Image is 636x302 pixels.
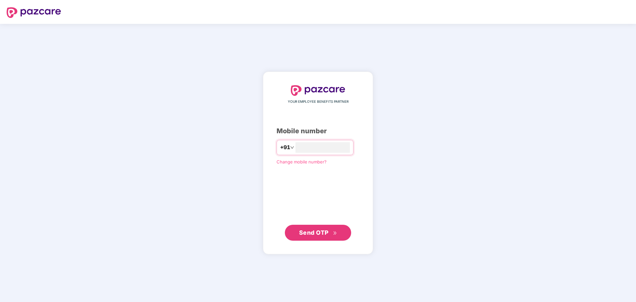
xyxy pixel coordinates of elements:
[333,231,337,235] span: double-right
[299,229,329,236] span: Send OTP
[280,143,290,151] span: +91
[277,126,359,136] div: Mobile number
[7,7,61,18] img: logo
[291,85,345,96] img: logo
[288,99,349,104] span: YOUR EMPLOYEE BENEFITS PARTNER
[285,225,351,241] button: Send OTPdouble-right
[290,146,294,150] span: down
[277,159,327,164] a: Change mobile number?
